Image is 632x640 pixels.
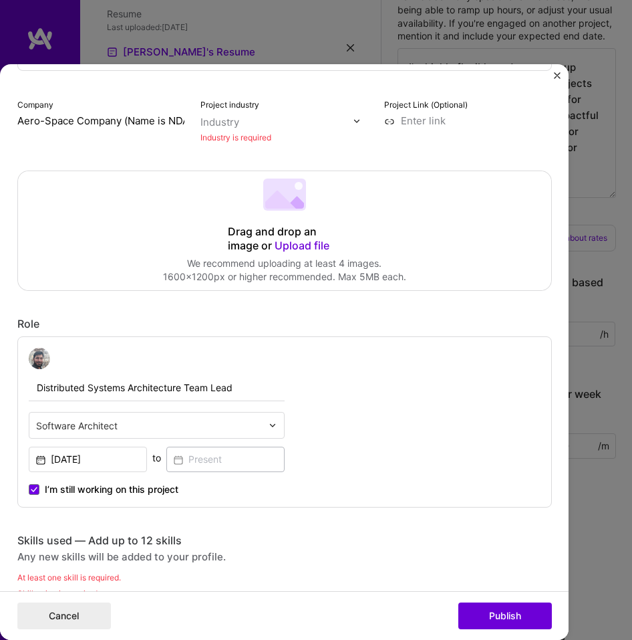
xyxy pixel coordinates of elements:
[166,447,285,472] input: Present
[17,114,185,128] input: Enter name or website
[17,603,111,629] button: Cancel
[17,534,552,548] div: Skills used — Add up to 12 skills
[384,100,468,110] label: Project Link (Optional)
[458,603,552,629] button: Publish
[152,451,161,465] div: to
[384,114,552,128] input: Enter link
[353,117,361,125] img: drop icon
[17,171,552,291] div: Drag and drop an image or Upload fileWe recommend uploading at least 4 images.1600x1200px or high...
[554,72,561,86] button: Close
[275,239,329,252] span: Upload file
[17,587,552,601] div: Skill rating is required.
[45,483,178,496] span: I’m still working on this project
[200,131,368,144] div: Industry is required
[29,375,285,402] input: Role Name
[17,100,53,110] label: Company
[163,257,406,270] div: We recommend uploading at least 4 images.
[17,318,552,331] div: Role
[200,100,259,110] label: Project industry
[17,550,552,564] div: Any new skills will be added to your profile.
[17,571,552,584] div: At least one skill is required.
[200,116,239,129] div: Industry
[163,270,406,284] div: 1600x1200px or higher recommended. Max 5MB each.
[228,225,341,254] div: Drag and drop an image or
[29,447,147,472] input: Date
[269,421,277,429] img: drop icon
